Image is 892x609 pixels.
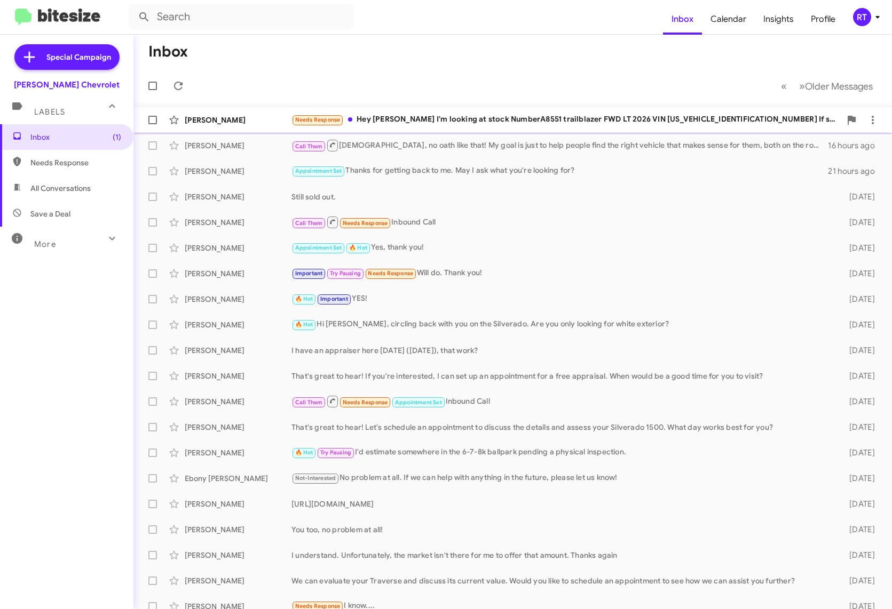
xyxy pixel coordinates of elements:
[295,475,336,482] span: Not-Interested
[34,239,56,249] span: More
[834,371,883,381] div: [DATE]
[291,499,834,509] div: [URL][DOMAIN_NAME]
[828,166,883,177] div: 21 hours ago
[320,449,351,456] span: Try Pausing
[291,446,834,459] div: I'd estimate somewhere in the 6-7-8k ballpark pending a physical inspection.
[320,295,348,302] span: Important
[834,499,883,509] div: [DATE]
[148,43,188,60] h1: Inbox
[291,395,834,408] div: Inbound Call
[291,114,841,126] div: Hey [PERSON_NAME] I'm looking at stock NumberA8551 trailblazer FWD LT 2026 VIN [US_VEHICLE_IDENTI...
[834,422,883,432] div: [DATE]
[291,215,834,229] div: Inbound Call
[185,575,291,586] div: [PERSON_NAME]
[828,140,883,151] div: 16 hours ago
[834,473,883,484] div: [DATE]
[799,79,805,93] span: »
[30,183,91,194] span: All Conversations
[185,115,291,125] div: [PERSON_NAME]
[295,449,313,456] span: 🔥 Hot
[14,44,120,70] a: Special Campaign
[185,396,291,407] div: [PERSON_NAME]
[395,399,442,406] span: Appointment Set
[834,396,883,407] div: [DATE]
[291,318,834,331] div: Hi [PERSON_NAME], circling back with you on the Silverado. Are you only looking for white exterior?
[834,319,883,330] div: [DATE]
[802,4,844,35] a: Profile
[291,242,834,254] div: Yes, thank you!
[185,473,291,484] div: Ebony [PERSON_NAME]
[129,4,353,30] input: Search
[343,220,388,227] span: Needs Response
[755,4,802,35] a: Insights
[185,345,291,356] div: [PERSON_NAME]
[330,270,361,277] span: Try Pausing
[185,550,291,560] div: [PERSON_NAME]
[185,319,291,330] div: [PERSON_NAME]
[291,550,834,560] div: I understand. Unfortunately, the market isn't there for me to offer that amount. Thanks again
[834,447,883,458] div: [DATE]
[291,293,834,305] div: YES!
[834,550,883,560] div: [DATE]
[291,267,834,279] div: Will do. Thank you!
[295,321,313,328] span: 🔥 Hot
[291,422,834,432] div: That's great to hear! Let's schedule an appointment to discuss the details and assess your Silver...
[805,81,873,92] span: Older Messages
[291,472,834,484] div: No problem at all. If we can help with anything in the future, please let us know!
[295,167,342,174] span: Appointment Set
[295,143,323,150] span: Call Them
[46,52,111,62] span: Special Campaign
[295,244,342,251] span: Appointment Set
[185,217,291,228] div: [PERSON_NAME]
[185,499,291,509] div: [PERSON_NAME]
[781,79,787,93] span: «
[113,132,121,142] span: (1)
[30,157,121,168] span: Needs Response
[185,268,291,279] div: [PERSON_NAME]
[291,191,834,202] div: Still sold out.
[853,8,871,26] div: RT
[834,524,883,535] div: [DATE]
[834,243,883,253] div: [DATE]
[185,243,291,253] div: [PERSON_NAME]
[185,422,291,432] div: [PERSON_NAME]
[793,75,879,97] button: Next
[291,371,834,381] div: That's great to hear! If you're interested, I can set up an appointment for a free appraisal. Whe...
[295,270,323,277] span: Important
[30,209,70,219] span: Save a Deal
[295,399,323,406] span: Call Them
[34,107,65,117] span: Labels
[368,270,413,277] span: Needs Response
[349,244,367,251] span: 🔥 Hot
[775,75,793,97] button: Previous
[343,399,388,406] span: Needs Response
[295,295,313,302] span: 🔥 Hot
[291,165,828,177] div: Thanks for getting back to me. May I ask what you're looking for?
[291,524,834,535] div: You too, no problem at all!
[844,8,880,26] button: RT
[185,371,291,381] div: [PERSON_NAME]
[834,268,883,279] div: [DATE]
[834,294,883,304] div: [DATE]
[834,345,883,356] div: [DATE]
[185,447,291,458] div: [PERSON_NAME]
[30,132,121,142] span: Inbox
[295,220,323,227] span: Call Them
[663,4,702,35] a: Inbox
[291,139,828,152] div: [DEMOGRAPHIC_DATA], no oath like that! My goal is just to help people find the right vehicle that...
[291,345,834,356] div: I have an appraiser here [DATE] ([DATE]), that work?
[185,524,291,535] div: [PERSON_NAME]
[775,75,879,97] nav: Page navigation example
[185,166,291,177] div: [PERSON_NAME]
[185,191,291,202] div: [PERSON_NAME]
[702,4,755,35] a: Calendar
[185,140,291,151] div: [PERSON_NAME]
[185,294,291,304] div: [PERSON_NAME]
[834,217,883,228] div: [DATE]
[291,575,834,586] div: We can evaluate your Traverse and discuss its current value. Would you like to schedule an appoin...
[14,79,120,90] div: [PERSON_NAME] Chevrolet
